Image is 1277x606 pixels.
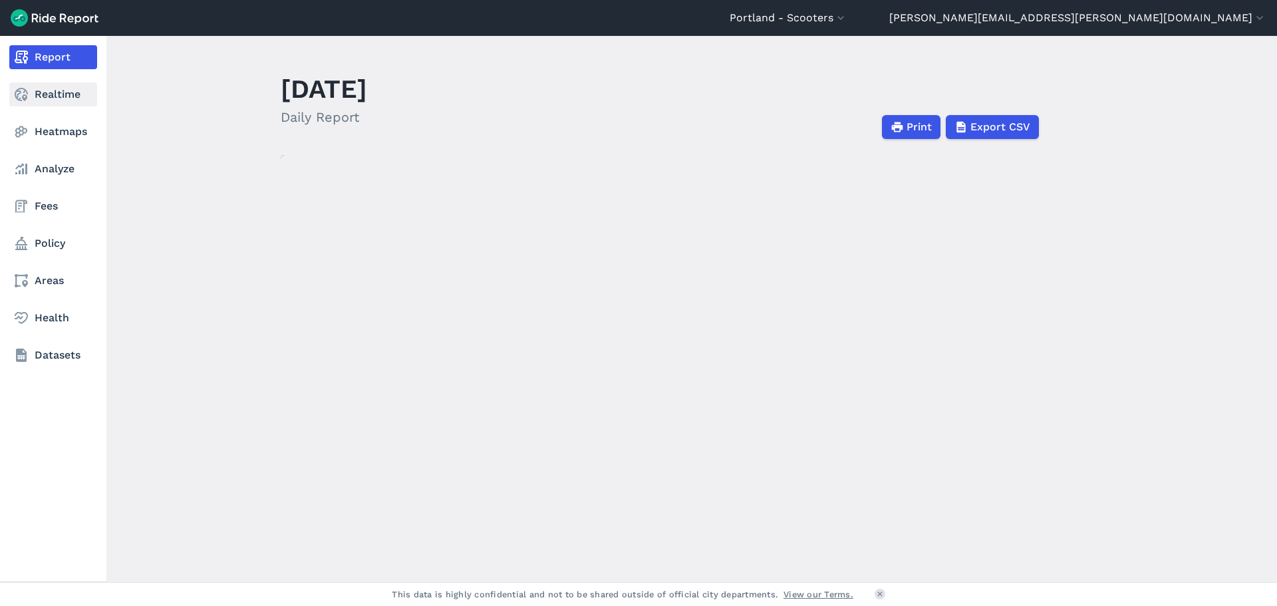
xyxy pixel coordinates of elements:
[889,10,1266,26] button: [PERSON_NAME][EMAIL_ADDRESS][PERSON_NAME][DOMAIN_NAME]
[9,269,97,293] a: Areas
[11,9,98,27] img: Ride Report
[281,107,367,127] h2: Daily Report
[9,157,97,181] a: Analyze
[907,119,932,135] span: Print
[9,45,97,69] a: Report
[9,120,97,144] a: Heatmaps
[281,71,367,107] h1: [DATE]
[9,231,97,255] a: Policy
[783,588,853,601] a: View our Terms.
[9,194,97,218] a: Fees
[730,10,847,26] button: Portland - Scooters
[882,115,940,139] button: Print
[970,119,1030,135] span: Export CSV
[9,306,97,330] a: Health
[946,115,1039,139] button: Export CSV
[9,82,97,106] a: Realtime
[9,343,97,367] a: Datasets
